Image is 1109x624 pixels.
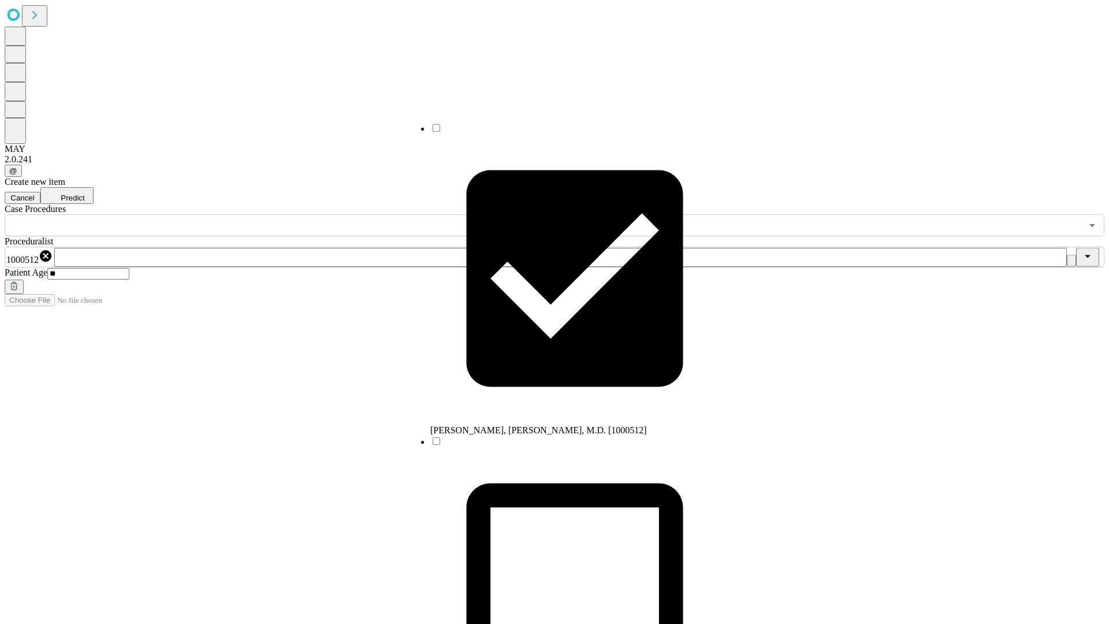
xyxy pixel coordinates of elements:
[5,154,1104,165] div: 2.0.241
[40,187,94,204] button: Predict
[1084,217,1100,233] button: Open
[430,425,647,435] span: [PERSON_NAME], [PERSON_NAME], M.D. [1000512]
[5,268,47,277] span: Patient Age
[6,249,53,265] div: 1000512
[9,166,17,175] span: @
[5,204,66,214] span: Scheduled Procedure
[1076,248,1099,267] button: Close
[6,255,39,265] span: 1000512
[5,177,65,187] span: Create new item
[10,194,35,202] span: Cancel
[5,192,40,204] button: Cancel
[61,194,84,202] span: Predict
[5,144,1104,154] div: MAY
[5,236,53,246] span: Proceduralist
[1067,255,1076,267] button: Clear
[5,165,22,177] button: @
